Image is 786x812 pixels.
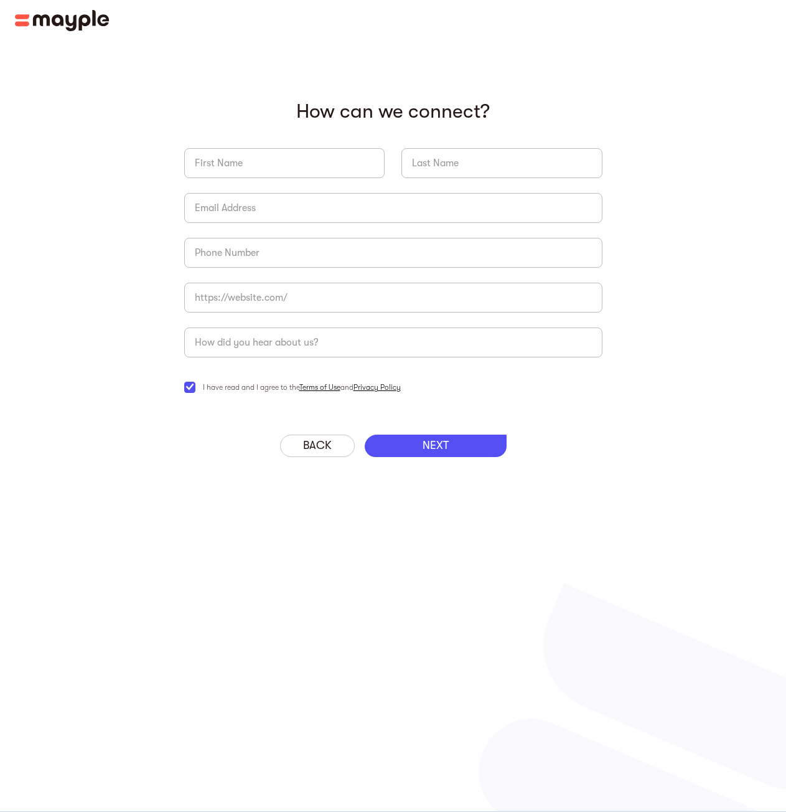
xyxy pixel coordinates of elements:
[15,10,110,31] img: Mayple logo
[184,238,602,268] input: Phone Number
[184,328,602,357] input: How did you hear about us?
[203,380,401,395] span: I have read and I agree to the and
[184,100,602,420] form: briefForm
[724,752,786,812] iframe: Chat Widget
[303,439,332,453] p: Back
[353,383,401,392] a: Privacy Policy
[423,439,449,453] p: NEXT
[184,193,602,223] input: Email Address
[401,148,602,178] input: Last Name
[184,283,602,313] input: https://website.com/
[184,148,385,178] input: First Name
[184,100,602,123] p: How can we connect?
[299,383,340,392] a: Terms of Use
